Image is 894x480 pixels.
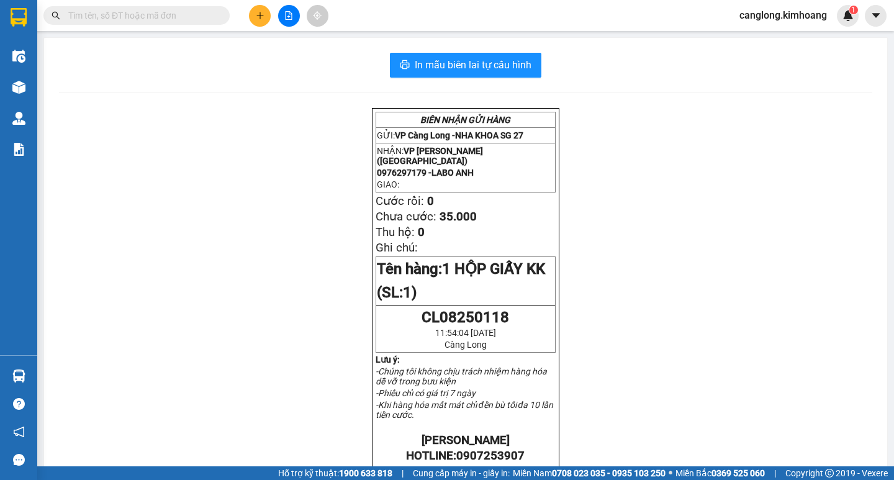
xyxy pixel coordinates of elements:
[849,6,858,14] sup: 1
[431,168,474,178] span: LABO ANH
[307,5,328,27] button: aim
[774,466,776,480] span: |
[377,168,474,178] span: 0976297179 -
[842,10,854,21] img: icon-new-feature
[13,454,25,466] span: message
[377,260,545,301] span: Tên hàng:
[455,130,523,140] span: NHA KHOA SG 27
[422,309,509,326] span: CL08250118
[376,241,418,255] span: Ghi chú:
[12,143,25,156] img: solution-icon
[445,340,487,350] span: Càng Long
[395,130,523,140] span: VP Càng Long -
[729,7,837,23] span: canglong.kimhoang
[420,115,510,125] strong: BIÊN NHẬN GỬI HÀNG
[440,210,477,224] span: 35.000
[278,5,300,27] button: file-add
[284,11,293,20] span: file-add
[513,466,666,480] span: Miền Nam
[339,468,392,478] strong: 1900 633 818
[377,146,554,166] p: NHẬN:
[851,6,856,14] span: 1
[376,194,424,208] span: Cước rồi:
[390,53,541,78] button: printerIn mẫu biên lai tự cấu hình
[376,210,436,224] span: Chưa cước:
[278,466,392,480] span: Hỗ trợ kỹ thuật:
[400,60,410,71] span: printer
[418,225,425,239] span: 0
[12,50,25,63] img: warehouse-icon
[68,9,215,22] input: Tìm tên, số ĐT hoặc mã đơn
[870,10,882,21] span: caret-down
[422,433,510,447] strong: [PERSON_NAME]
[406,449,525,463] strong: HOTLINE:
[376,366,547,386] em: -Chúng tôi không chịu trách nhiệm hàng hóa dễ vỡ trong bưu kiện
[669,471,672,476] span: ⚪️
[825,469,834,478] span: copyright
[256,11,264,20] span: plus
[377,146,483,166] span: VP [PERSON_NAME] ([GEOGRAPHIC_DATA])
[435,328,496,338] span: 11:54:04 [DATE]
[11,8,27,27] img: logo-vxr
[12,112,25,125] img: warehouse-icon
[376,400,554,420] em: -Khi hàng hóa mất mát chỉ đền bù tối đa 10 lần tiền cước.
[865,5,887,27] button: caret-down
[413,466,510,480] span: Cung cấp máy in - giấy in:
[402,466,404,480] span: |
[376,355,400,365] strong: Lưu ý:
[249,5,271,27] button: plus
[52,11,60,20] span: search
[12,81,25,94] img: warehouse-icon
[675,466,765,480] span: Miền Bắc
[552,468,666,478] strong: 0708 023 035 - 0935 103 250
[376,388,476,398] em: -Phiếu chỉ có giá trị 7 ngày
[13,398,25,410] span: question-circle
[403,284,417,301] span: 1)
[711,468,765,478] strong: 0369 525 060
[377,130,554,140] p: GỬI:
[456,449,525,463] span: 0907253907
[13,426,25,438] span: notification
[313,11,322,20] span: aim
[415,57,531,73] span: In mẫu biên lai tự cấu hình
[427,194,434,208] span: 0
[377,179,399,189] span: GIAO:
[376,225,415,239] span: Thu hộ:
[377,260,545,301] span: 1 HỘP GIẤY KK (SL:
[12,369,25,383] img: warehouse-icon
